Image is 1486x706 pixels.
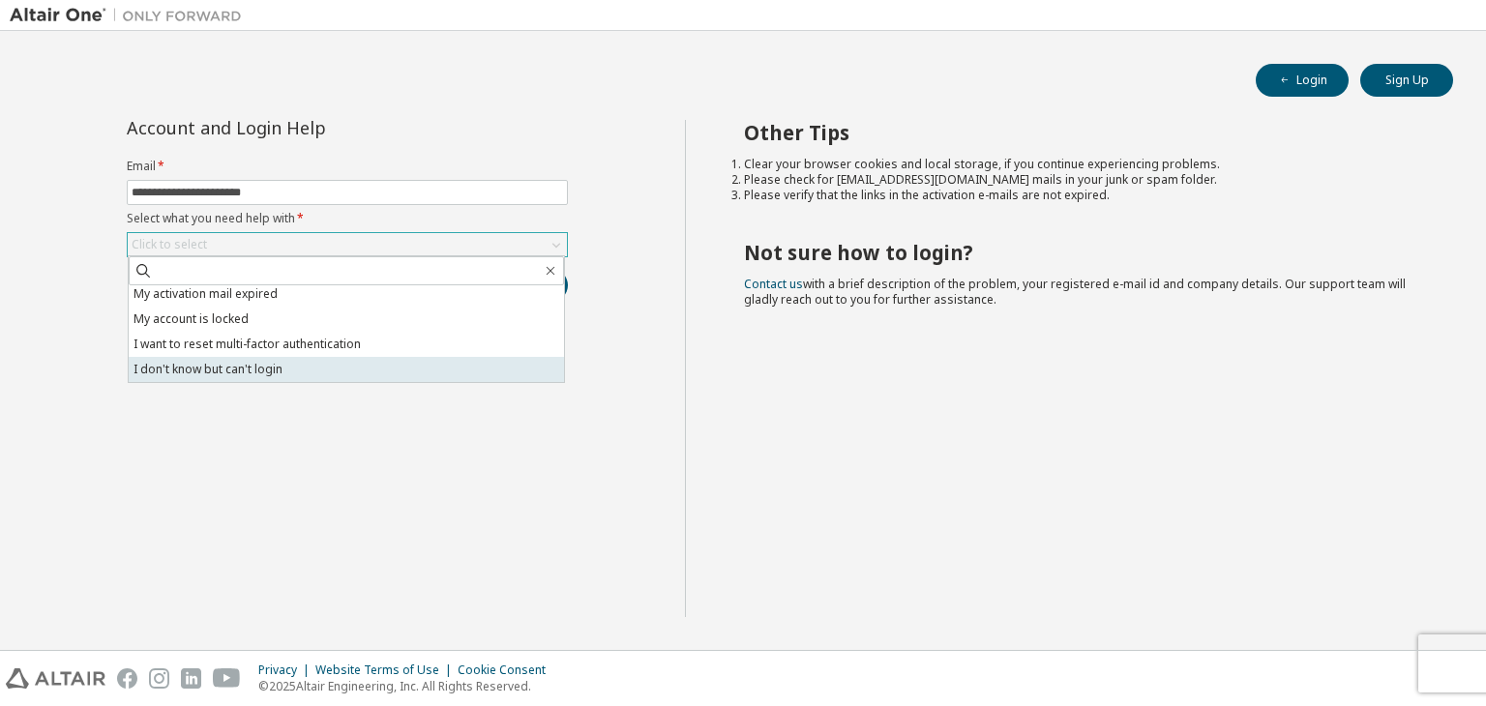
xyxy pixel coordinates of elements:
[127,211,568,226] label: Select what you need help with
[744,157,1419,172] li: Clear your browser cookies and local storage, if you continue experiencing problems.
[129,281,564,307] li: My activation mail expired
[117,668,137,689] img: facebook.svg
[149,668,169,689] img: instagram.svg
[181,668,201,689] img: linkedin.svg
[1360,64,1453,97] button: Sign Up
[458,662,557,678] div: Cookie Consent
[744,188,1419,203] li: Please verify that the links in the activation e-mails are not expired.
[258,662,315,678] div: Privacy
[213,668,241,689] img: youtube.svg
[10,6,252,25] img: Altair One
[127,120,480,135] div: Account and Login Help
[744,172,1419,188] li: Please check for [EMAIL_ADDRESS][DOMAIN_NAME] mails in your junk or spam folder.
[128,233,567,256] div: Click to select
[744,120,1419,145] h2: Other Tips
[744,276,803,292] a: Contact us
[744,276,1406,308] span: with a brief description of the problem, your registered e-mail id and company details. Our suppo...
[744,240,1419,265] h2: Not sure how to login?
[1256,64,1349,97] button: Login
[127,159,568,174] label: Email
[6,668,105,689] img: altair_logo.svg
[258,678,557,694] p: © 2025 Altair Engineering, Inc. All Rights Reserved.
[132,237,207,252] div: Click to select
[315,662,458,678] div: Website Terms of Use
